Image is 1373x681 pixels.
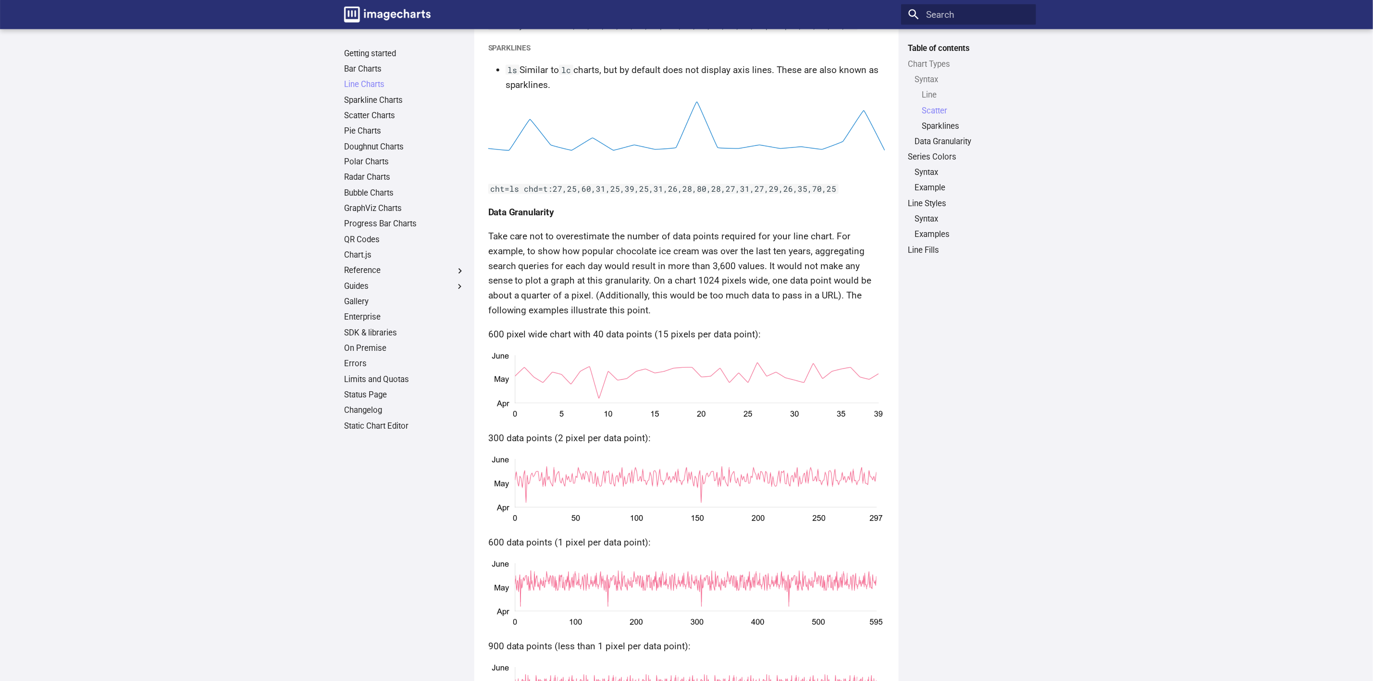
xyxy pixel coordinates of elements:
[915,214,1029,225] a: Syntax
[908,214,1029,240] nav: Line Styles
[344,219,465,230] a: Progress Bar Charts
[344,390,465,401] a: Status Page
[344,188,465,199] a: Bubble Charts
[915,136,1029,147] a: Data Granularity
[488,184,839,194] code: cht=ls chd=t:27,25,60,31,25,39,25,31,26,28,80,28,27,31,27,29,26,35,70,25
[344,235,465,246] a: QR Codes
[344,266,465,276] label: Reference
[901,4,1036,25] input: Search
[915,90,1029,131] nav: Syntax
[922,106,1029,116] a: Scatter
[922,90,1029,100] a: Line
[488,328,885,343] p: 600 pixel wide chart with 40 data points (15 pixels per data point):
[488,536,885,551] p: 600 data points (1 pixel per data point):
[908,152,1029,163] a: Series Colors
[915,168,1029,178] a: Syntax
[488,432,885,446] p: 300 data points (2 pixel per data point):
[908,199,1029,210] a: Line Styles
[901,43,1036,54] label: Table of contents
[488,206,885,221] h4: Data Granularity
[901,43,1036,256] nav: Table of contents
[344,7,431,23] img: logo
[344,250,465,261] a: Chart.js
[344,126,465,136] a: Pie Charts
[488,20,858,30] code: cht=lxy chd=t: 10,20,40,80,90,95,99| 20,30,40,50,60,70,80| -1| 5,10,22,35,85
[506,65,520,75] code: ls
[488,230,885,318] p: Take care not to overestimate the number of data points required for your line chart. For example...
[908,74,1029,147] nav: Chart Types
[344,173,465,183] a: Radar Charts
[344,49,465,59] a: Getting started
[344,111,465,121] a: Scatter Charts
[506,63,885,92] li: Similar to charts, but by default does not display axis lines. These are also known as sparklines.
[344,79,465,90] a: Line Charts
[344,297,465,308] a: Gallery
[488,102,885,173] img: chart
[915,230,1029,240] a: Examples
[488,560,885,631] img: chart
[559,65,573,75] code: lc
[908,168,1029,194] nav: Series Colors
[344,95,465,106] a: Sparkline Charts
[344,359,465,370] a: Errors
[915,183,1029,194] a: Example
[488,640,885,655] p: 900 data points (less than 1 pixel per data point):
[488,456,885,526] img: chart
[908,59,1029,70] a: Chart Types
[339,2,435,27] a: Image-Charts documentation
[344,157,465,168] a: Polar Charts
[344,406,465,416] a: Changelog
[344,344,465,354] a: On Premise
[908,245,1029,256] a: Line Fills
[344,421,465,432] a: Static Chart Editor
[488,42,885,54] h5: Sparklines
[344,142,465,152] a: Doughnut Charts
[344,282,465,292] label: Guides
[344,375,465,385] a: Limits and Quotas
[344,204,465,214] a: GraphViz Charts
[922,121,1029,132] a: Sparklines
[344,312,465,323] a: Enterprise
[915,74,1029,85] a: Syntax
[488,352,885,422] img: chart
[344,64,465,74] a: Bar Charts
[344,328,465,339] a: SDK & libraries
